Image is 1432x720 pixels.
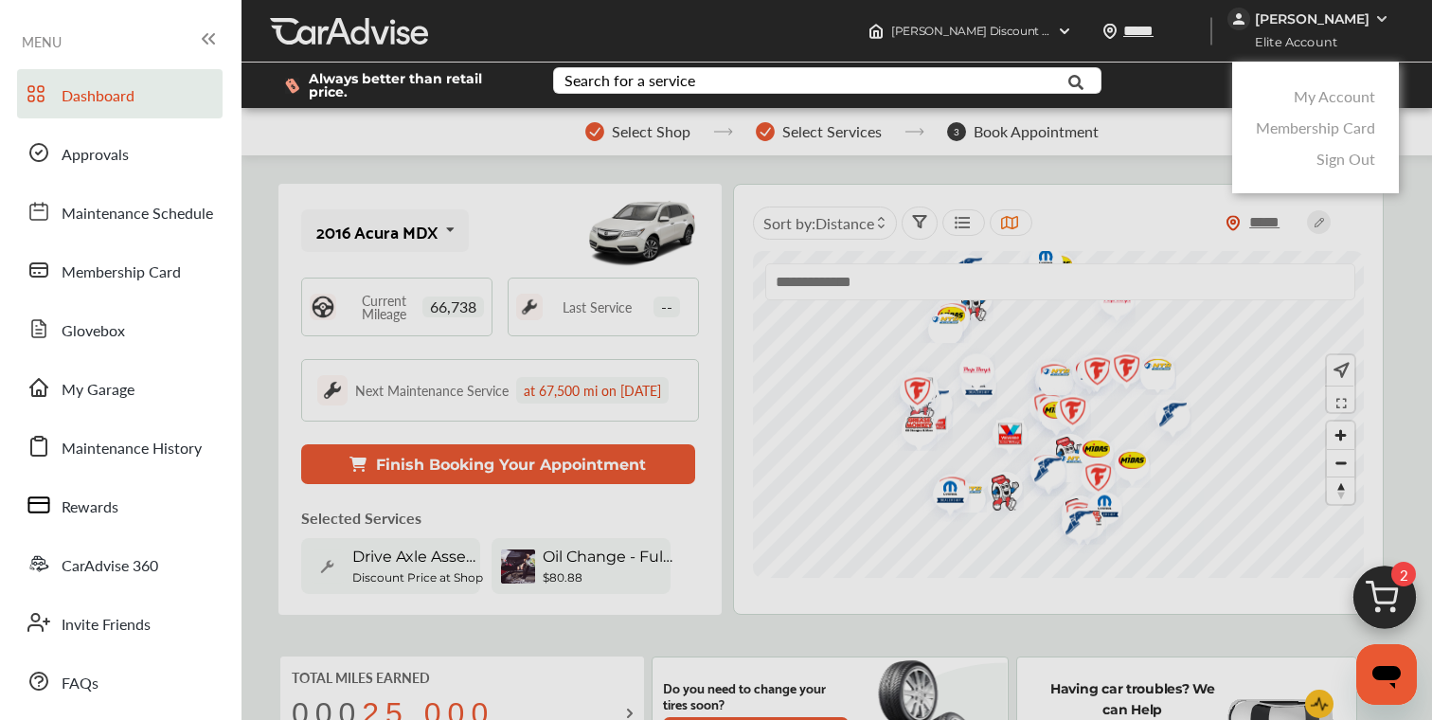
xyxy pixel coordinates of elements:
a: Sign Out [1316,148,1375,170]
a: Invite Friends [17,598,223,647]
span: Invite Friends [62,613,151,638]
a: Maintenance History [17,422,223,471]
div: Search for a service [564,73,695,88]
span: FAQs [62,672,98,696]
span: Always better than retail price. [309,72,523,99]
span: MENU [22,34,62,49]
span: Glovebox [62,319,125,344]
a: Rewards [17,480,223,530]
a: Membership Card [17,245,223,295]
a: CarAdvise 360 [17,539,223,588]
a: Membership Card [1256,117,1375,138]
a: My Account [1294,85,1375,107]
span: Rewards [62,495,118,520]
span: Approvals [62,143,129,168]
img: cart_icon.3d0951e8.svg [1339,557,1430,648]
iframe: Button to launch messaging window [1356,644,1417,705]
span: My Garage [62,378,134,403]
span: 2 [1391,562,1416,586]
span: Membership Card [62,261,181,285]
img: dollor_label_vector.a70140d1.svg [285,78,299,94]
a: Dashboard [17,69,223,118]
a: Approvals [17,128,223,177]
span: CarAdvise 360 [62,554,158,579]
span: Maintenance Schedule [62,202,213,226]
span: Dashboard [62,84,134,109]
a: My Garage [17,363,223,412]
a: Maintenance Schedule [17,187,223,236]
a: Glovebox [17,304,223,353]
span: Maintenance History [62,437,202,461]
a: FAQs [17,657,223,706]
